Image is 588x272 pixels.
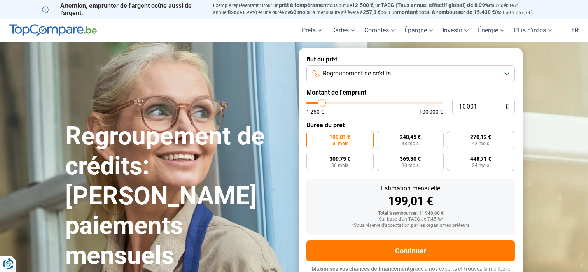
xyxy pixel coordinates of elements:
[297,19,327,42] a: Prêts
[65,121,289,271] h1: Regroupement de crédits: [PERSON_NAME] paiements mensuels
[402,141,419,146] span: 48 mois
[509,19,557,42] a: Plus d'infos
[42,2,204,17] p: Attention, emprunter de l'argent coûte aussi de l'argent.
[331,163,348,168] span: 36 mois
[397,9,495,15] span: montant total à rembourser de 15.438 €
[567,19,583,42] a: fr
[472,163,489,168] span: 24 mois
[306,56,515,63] label: But du prêt
[472,141,489,146] span: 42 mois
[352,2,373,8] span: 12.500 €
[381,2,489,8] span: TAEG (Taux annuel effectif global) de 8,99%
[213,2,546,16] p: Exemple représentatif : Pour un tous but de , un (taux débiteur annuel de 8,99%) et une durée de ...
[438,19,473,42] a: Investir
[313,217,509,222] div: Sur base d'un TAEG de 7,45 %*
[313,223,509,228] div: *Sous réserve d'acceptation par les organismes prêteurs
[306,65,515,82] button: Regroupement de crédits
[306,89,515,96] label: Montant de l'emprunt
[227,9,237,15] span: fixe
[306,240,515,261] button: Continuer
[313,211,509,216] div: Total à rembourser: 11 940,60 €
[329,134,350,140] span: 199,01 €
[400,134,421,140] span: 240,45 €
[400,156,421,161] span: 365,30 €
[402,163,419,168] span: 30 mois
[306,121,515,129] label: Durée du prêt
[313,195,509,207] div: 199,01 €
[306,109,324,114] span: 1 250 €
[505,104,509,110] span: €
[331,141,348,146] span: 60 mois
[9,24,97,37] img: TopCompare
[290,9,310,15] span: 60 mois
[360,19,400,42] a: Comptes
[311,266,410,272] span: Maximisez vos chances de financement
[313,185,509,191] div: Estimation mensuelle
[473,19,509,42] a: Énergie
[419,109,443,114] span: 100 000 €
[363,9,381,15] span: 257,3 €
[470,156,491,161] span: 448,71 €
[400,19,438,42] a: Épargne
[327,19,360,42] a: Cartes
[279,2,328,8] span: prêt à tempérament
[329,156,350,161] span: 309,75 €
[470,134,491,140] span: 270,12 €
[323,69,391,78] span: Regroupement de crédits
